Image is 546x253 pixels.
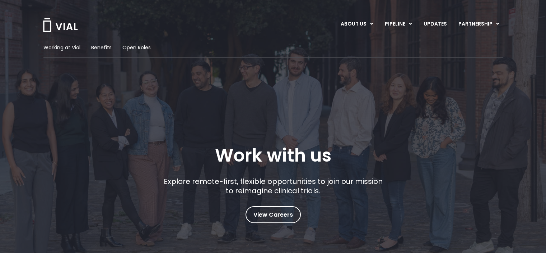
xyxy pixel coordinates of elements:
[453,18,505,30] a: PARTNERSHIPMenu Toggle
[418,18,452,30] a: UPDATES
[42,18,78,32] img: Vial Logo
[215,145,331,166] h1: Work with us
[246,206,301,223] a: View Careers
[122,44,151,51] a: Open Roles
[379,18,417,30] a: PIPELINEMenu Toggle
[253,210,293,220] span: View Careers
[161,177,385,195] p: Explore remote-first, flexible opportunities to join our mission to reimagine clinical trials.
[43,44,80,51] a: Working at Vial
[335,18,379,30] a: ABOUT USMenu Toggle
[91,44,112,51] a: Benefits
